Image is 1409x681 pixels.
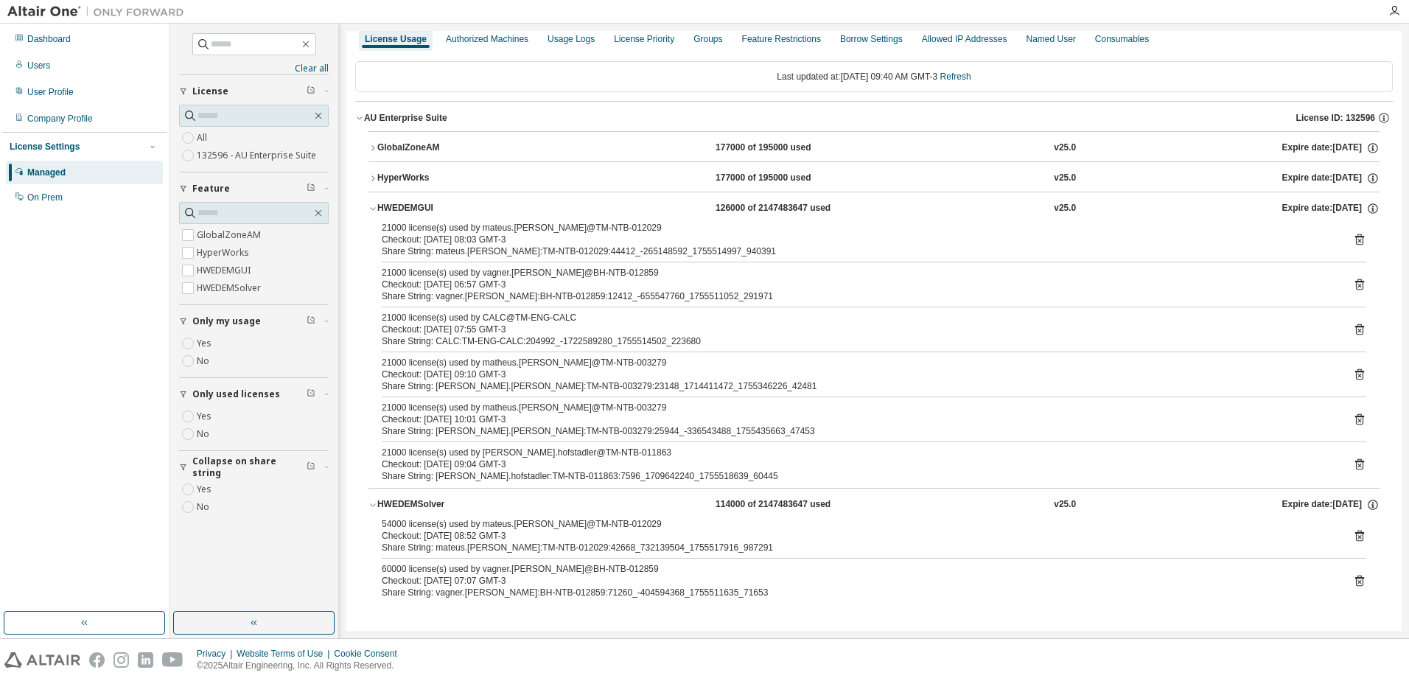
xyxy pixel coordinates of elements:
button: Only my usage [179,305,329,338]
div: License Settings [10,141,80,153]
span: Only used licenses [192,388,280,400]
div: AU Enterprise Suite [364,112,447,124]
div: Authorized Machines [446,33,528,45]
button: Only used licenses [179,378,329,411]
label: No [197,425,212,443]
div: 21000 license(s) used by matheus.[PERSON_NAME]@TM-NTB-003279 [382,402,1331,413]
div: License Usage [365,33,427,45]
div: License Priority [614,33,674,45]
div: Last updated at: [DATE] 09:40 AM GMT-3 [355,61,1393,92]
div: 126000 of 2147483647 used [716,202,848,215]
span: Only my usage [192,315,261,327]
div: HWEDEMSolver [377,498,510,511]
label: Yes [197,481,214,498]
label: 132596 - AU Enterprise Suite [197,147,319,164]
div: 21000 license(s) used by mateus.[PERSON_NAME]@TM-NTB-012029 [382,222,1331,234]
div: v25.0 [1054,172,1076,185]
label: GlobalZoneAM [197,226,264,244]
div: 21000 license(s) used by CALC@TM-ENG-CALC [382,312,1331,324]
div: 114000 of 2147483647 used [716,498,848,511]
div: Share String: [PERSON_NAME].[PERSON_NAME]:TM-NTB-003279:23148_1714411472_1755346226_42481 [382,380,1331,392]
span: Collapse on share string [192,455,307,479]
div: Expire date: [DATE] [1282,142,1379,155]
label: HWEDEMSolver [197,279,264,297]
img: linkedin.svg [138,652,153,668]
div: Checkout: [DATE] 08:52 GMT-3 [382,530,1331,542]
div: v25.0 [1054,202,1076,215]
div: Share String: mateus.[PERSON_NAME]:TM-NTB-012029:42668_732139504_1755517916_987291 [382,542,1331,553]
div: Share String: CALC:TM-ENG-CALC:204992_-1722589280_1755514502_223680 [382,335,1331,347]
div: Managed [27,167,66,178]
p: © 2025 Altair Engineering, Inc. All Rights Reserved. [197,660,406,672]
div: Checkout: [DATE] 06:57 GMT-3 [382,279,1331,290]
img: youtube.svg [162,652,183,668]
div: v25.0 [1054,498,1076,511]
label: Yes [197,408,214,425]
img: altair_logo.svg [4,652,80,668]
button: AU Enterprise SuiteLicense ID: 132596 [355,102,1393,134]
div: Share String: mateus.[PERSON_NAME]:TM-NTB-012029:44412_-265148592_1755514997_940391 [382,245,1331,257]
div: Privacy [197,648,237,660]
div: 21000 license(s) used by [PERSON_NAME].hofstadler@TM-NTB-011863 [382,447,1331,458]
label: HWEDEMGUI [197,262,254,279]
div: On Prem [27,192,63,203]
label: Yes [197,335,214,352]
div: Checkout: [DATE] 07:55 GMT-3 [382,324,1331,335]
span: License ID: 132596 [1296,112,1375,124]
div: 21000 license(s) used by matheus.[PERSON_NAME]@TM-NTB-003279 [382,357,1331,369]
div: Users [27,60,50,71]
div: Feature Restrictions [742,33,821,45]
img: facebook.svg [89,652,105,668]
button: HyperWorks177000 of 195000 usedv25.0Expire date:[DATE] [368,162,1380,195]
button: HWEDEMGUI126000 of 2147483647 usedv25.0Expire date:[DATE] [368,192,1380,225]
div: Expire date: [DATE] [1282,202,1379,215]
span: Clear filter [307,388,315,400]
div: Checkout: [DATE] 10:01 GMT-3 [382,413,1331,425]
div: Website Terms of Use [237,648,334,660]
div: Usage Logs [548,33,595,45]
label: All [197,129,210,147]
div: Groups [693,33,722,45]
span: Clear filter [307,183,315,195]
a: Clear all [179,63,329,74]
div: Checkout: [DATE] 08:03 GMT-3 [382,234,1331,245]
div: GlobalZoneAM [377,142,510,155]
div: Company Profile [27,113,93,125]
div: v25.0 [1054,142,1076,155]
div: Share String: [PERSON_NAME].[PERSON_NAME]:TM-NTB-003279:25944_-336543488_1755435663_47453 [382,425,1331,437]
div: Checkout: [DATE] 09:10 GMT-3 [382,369,1331,380]
div: Expire date: [DATE] [1282,172,1379,185]
span: Clear filter [307,85,315,97]
div: 177000 of 195000 used [716,172,848,185]
button: License [179,75,329,108]
div: User Profile [27,86,74,98]
div: Cookie Consent [334,648,405,660]
div: Expire date: [DATE] [1282,498,1379,511]
span: Feature [192,183,230,195]
span: License [192,85,228,97]
label: No [197,498,212,516]
button: GlobalZoneAM177000 of 195000 usedv25.0Expire date:[DATE] [368,132,1380,164]
label: No [197,352,212,370]
div: Share String: vagner.[PERSON_NAME]:BH-NTB-012859:12412_-655547760_1755511052_291971 [382,290,1331,302]
span: Clear filter [307,315,315,327]
div: Share String: vagner.[PERSON_NAME]:BH-NTB-012859:71260_-404594368_1755511635_71653 [382,587,1331,598]
button: HWEDEMSolver114000 of 2147483647 usedv25.0Expire date:[DATE] [368,489,1380,521]
img: instagram.svg [113,652,129,668]
img: Altair One [7,4,192,19]
div: Consumables [1095,33,1149,45]
div: Dashboard [27,33,71,45]
label: HyperWorks [197,244,252,262]
button: Feature [179,172,329,205]
div: HWEDEMGUI [377,202,510,215]
div: Named User [1026,33,1075,45]
div: Share String: [PERSON_NAME].hofstadler:TM-NTB-011863:7596_1709642240_1755518639_60445 [382,470,1331,482]
button: Collapse on share string [179,451,329,483]
div: HyperWorks [377,172,510,185]
div: 21000 license(s) used by vagner.[PERSON_NAME]@BH-NTB-012859 [382,267,1331,279]
span: Clear filter [307,461,315,473]
div: 177000 of 195000 used [716,142,848,155]
div: Borrow Settings [840,33,903,45]
div: 54000 license(s) used by mateus.[PERSON_NAME]@TM-NTB-012029 [382,518,1331,530]
a: Refresh [940,71,971,82]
